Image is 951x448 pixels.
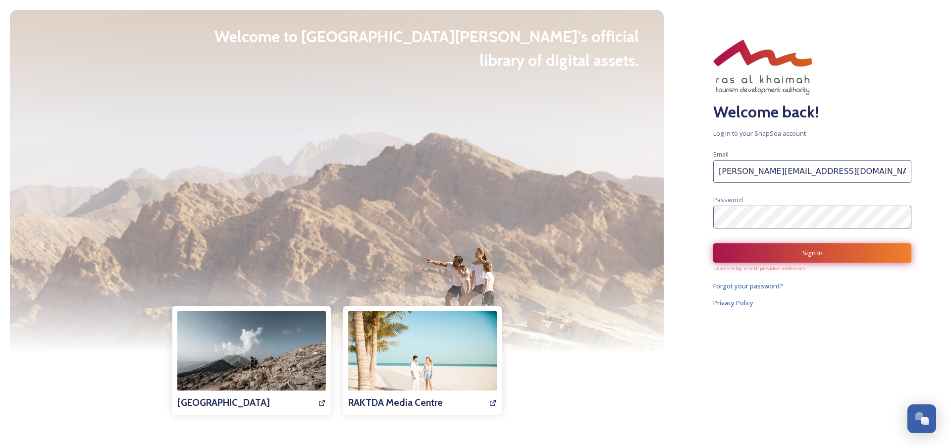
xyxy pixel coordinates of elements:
input: john.doe@snapsea.io [713,160,911,183]
a: Forgot your password? [713,280,911,292]
a: RAKTDA Media Centre [348,311,497,410]
button: Sign In [713,243,911,263]
span: Password [713,195,743,204]
span: Forgot your password? [713,281,783,290]
button: Open Chat [907,404,936,433]
a: Privacy Policy [713,297,911,309]
span: Privacy Policy [713,298,753,307]
h3: RAKTDA Media Centre [348,395,443,410]
span: Unable to log in with provided credentials. [713,265,911,272]
img: RAKTDA_ENG_NEW%20STACKED%20LOGO_RGB.png [713,40,812,95]
span: Email [713,150,729,159]
h2: Welcome back! [713,100,911,124]
a: [GEOGRAPHIC_DATA] [177,311,326,410]
img: 4A12772D-B6F2-4164-A582A31F39726F87.jpg [177,311,326,410]
span: Log in to your SnapSea account [713,129,911,138]
img: DP%20-%20Couple%20-%209.jpg [348,311,497,410]
h3: [GEOGRAPHIC_DATA] [177,395,270,410]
